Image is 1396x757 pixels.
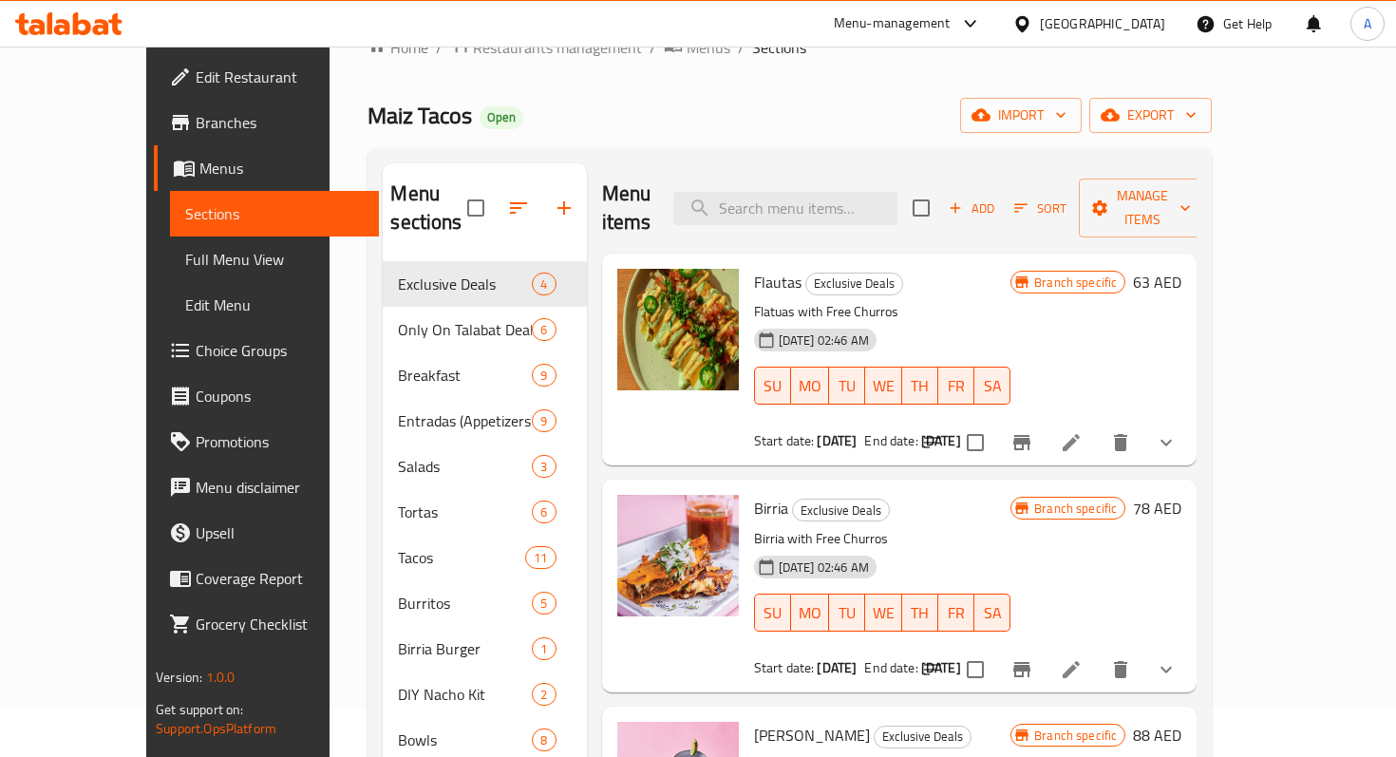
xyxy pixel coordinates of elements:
div: Only On Talabat Deals6 [383,307,586,352]
span: FR [946,599,967,627]
span: Grocery Checklist [196,613,364,635]
span: Select all sections [456,188,496,228]
span: Start date: [754,655,815,680]
div: Exclusive Deals [805,273,903,295]
button: WE [865,367,902,405]
div: items [532,592,556,615]
a: Promotions [154,419,379,464]
span: Bowls [398,729,532,751]
a: Menus [154,145,379,191]
span: Birria Burger [398,637,532,660]
div: items [532,318,556,341]
h2: Menu sections [390,180,466,237]
button: SA [974,367,1010,405]
span: Breakfast [398,364,532,387]
button: SA [974,594,1010,632]
div: Salads3 [383,444,586,489]
span: Entradas (Appetizers) [398,409,532,432]
span: 6 [533,503,555,521]
span: Sort items [1002,194,1079,223]
input: search [673,192,897,225]
button: show more [1143,647,1189,692]
div: Burritos5 [383,580,586,626]
a: Grocery Checklist [154,601,379,647]
span: SA [982,372,1003,400]
span: Edit Menu [185,293,364,316]
a: Restaurants management [450,35,642,60]
span: Only On Talabat Deals [398,318,532,341]
p: Birria with Free Churros [754,527,1011,551]
span: Flautas [754,268,802,296]
div: Open [480,106,523,129]
h6: 88 AED [1133,722,1181,748]
span: Exclusive Deals [793,500,889,521]
button: sort-choices [910,647,955,692]
button: SU [754,367,791,405]
span: Tacos [398,546,525,569]
span: SU [763,372,783,400]
span: 4 [533,275,555,293]
span: export [1104,104,1197,127]
div: Breakfast9 [383,352,586,398]
span: Choice Groups [196,339,364,362]
span: Coverage Report [196,567,364,590]
span: Edit Restaurant [196,66,364,88]
a: Branches [154,100,379,145]
span: MO [799,599,821,627]
button: Add section [541,185,587,231]
span: MO [799,372,821,400]
button: WE [865,594,902,632]
span: import [975,104,1066,127]
button: Manage items [1079,179,1206,237]
span: [DATE] 02:46 AM [771,558,877,577]
div: Menu-management [834,12,951,35]
div: Exclusive Deals [398,273,532,295]
span: SU [763,599,783,627]
span: 5 [533,595,555,613]
span: 1.0.0 [205,665,235,690]
svg: Show Choices [1155,431,1178,454]
span: Branch specific [1027,500,1124,518]
a: Edit Menu [170,282,379,328]
button: sort-choices [910,420,955,465]
a: Edit Restaurant [154,54,379,100]
span: Sections [185,202,364,225]
span: Start date: [754,428,815,453]
a: Upsell [154,510,379,556]
span: Tortas [398,501,532,523]
a: Edit menu item [1060,431,1083,454]
h6: 63 AED [1133,269,1181,295]
span: TU [837,372,858,400]
span: TH [910,599,931,627]
h6: 78 AED [1133,495,1181,521]
span: 6 [533,321,555,339]
span: Coupons [196,385,364,407]
button: Sort [1009,194,1071,223]
div: items [532,501,556,523]
span: Add [946,198,997,219]
button: FR [938,367,974,405]
div: items [532,729,556,751]
span: Birria [754,494,788,522]
span: 3 [533,458,555,476]
div: Exclusive Deals [874,726,972,748]
li: / [436,36,443,59]
img: Flautas [617,269,739,390]
div: items [532,455,556,478]
div: Tortas6 [383,489,586,535]
span: DIY Nacho Kit [398,683,532,706]
span: Restaurants management [473,36,642,59]
button: Add [941,194,1002,223]
span: Open [480,109,523,125]
span: FR [946,372,967,400]
button: TH [902,594,938,632]
span: Menus [199,157,364,180]
a: Choice Groups [154,328,379,373]
div: DIY Nacho Kit2 [383,672,586,717]
span: End date: [864,655,917,680]
div: items [532,637,556,660]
